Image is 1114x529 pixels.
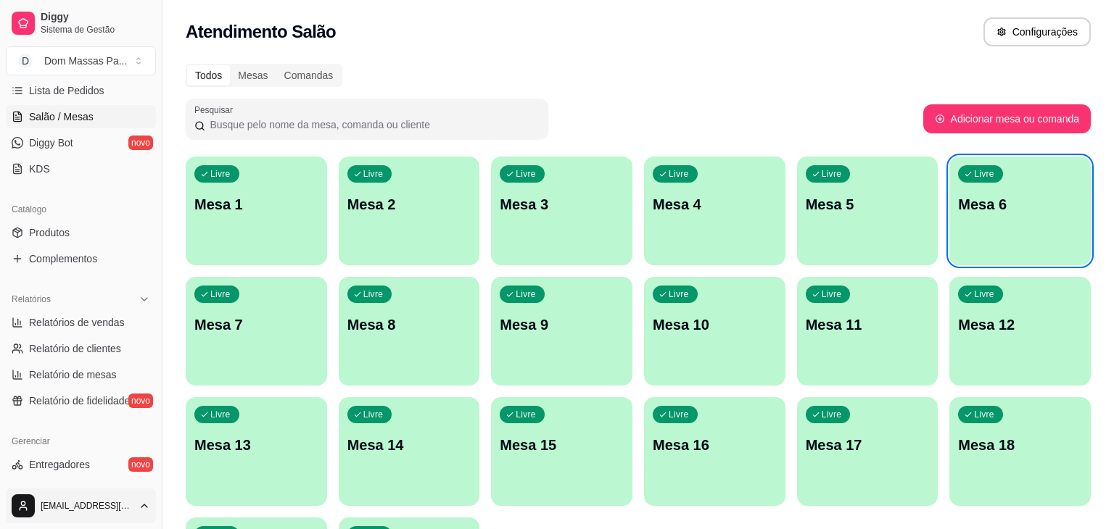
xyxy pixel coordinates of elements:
button: LivreMesa 5 [797,157,938,265]
p: Livre [669,168,689,180]
button: LivreMesa 14 [339,397,480,506]
p: Livre [669,288,689,300]
p: Mesa 3 [500,194,624,214]
span: Produtos [29,225,70,240]
p: Livre [363,168,384,180]
span: Relatório de clientes [29,341,121,356]
a: Entregadoresnovo [6,453,156,476]
button: LivreMesa 18 [949,397,1091,506]
a: Lista de Pedidos [6,79,156,102]
p: Mesa 7 [194,315,318,335]
p: Mesa 5 [806,194,930,214]
p: Livre [363,409,384,420]
p: Mesa 15 [500,435,624,455]
button: LivreMesa 17 [797,397,938,506]
button: LivreMesa 13 [186,397,327,506]
button: LivreMesa 16 [644,397,785,506]
a: Salão / Mesas [6,105,156,128]
p: Livre [516,409,536,420]
a: Relatório de mesas [6,363,156,386]
button: LivreMesa 10 [644,277,785,386]
p: Mesa 17 [806,435,930,455]
p: Mesa 6 [958,194,1082,214]
span: [EMAIL_ADDRESS][DOMAIN_NAME] [41,500,133,512]
p: Livre [822,288,842,300]
a: Nota Fiscal (NFC-e) [6,479,156,502]
p: Mesa 11 [806,315,930,335]
p: Mesa 13 [194,435,318,455]
p: Livre [210,168,231,180]
p: Mesa 9 [500,315,624,335]
button: LivreMesa 8 [339,277,480,386]
span: Complementos [29,251,97,266]
p: Livre [210,288,231,300]
p: Livre [974,288,994,300]
div: Todos [187,65,230,86]
div: Mesas [230,65,276,86]
button: LivreMesa 12 [949,277,1091,386]
a: Relatórios de vendas [6,311,156,334]
span: Salão / Mesas [29,109,94,124]
p: Mesa 8 [347,315,471,335]
button: LivreMesa 9 [491,277,632,386]
span: Diggy [41,11,150,24]
a: Relatório de clientes [6,337,156,360]
p: Livre [669,409,689,420]
span: Diggy Bot [29,136,73,150]
p: Mesa 1 [194,194,318,214]
a: Produtos [6,221,156,244]
button: LivreMesa 2 [339,157,480,265]
div: Dom Massas Pa ... [44,54,127,68]
button: LivreMesa 7 [186,277,327,386]
p: Mesa 18 [958,435,1082,455]
span: KDS [29,162,50,176]
span: Relatórios [12,293,51,305]
span: Relatório de mesas [29,367,117,382]
button: LivreMesa 4 [644,157,785,265]
button: [EMAIL_ADDRESS][DOMAIN_NAME] [6,488,156,523]
div: Comandas [276,65,342,86]
p: Mesa 16 [653,435,777,455]
p: Mesa 14 [347,435,471,455]
button: Adicionar mesa ou comanda [923,104,1091,133]
span: Lista de Pedidos [29,83,104,98]
label: Pesquisar [194,104,238,116]
p: Livre [974,168,994,180]
a: Complementos [6,247,156,270]
p: Mesa 4 [653,194,777,214]
p: Livre [822,409,842,420]
p: Livre [210,409,231,420]
span: Relatório de fidelidade [29,393,130,408]
div: Gerenciar [6,430,156,453]
input: Pesquisar [205,117,540,132]
button: LivreMesa 1 [186,157,327,265]
p: Mesa 10 [653,315,777,335]
a: KDS [6,157,156,180]
p: Livre [516,288,536,300]
div: Catálogo [6,198,156,221]
button: LivreMesa 3 [491,157,632,265]
button: Select a team [6,46,156,75]
p: Mesa 12 [958,315,1082,335]
p: Livre [516,168,536,180]
p: Livre [822,168,842,180]
span: Entregadores [29,457,90,472]
span: Relatórios de vendas [29,315,125,330]
a: Diggy Botnovo [6,131,156,154]
p: Livre [974,409,994,420]
button: LivreMesa 6 [949,157,1091,265]
p: Livre [363,288,384,300]
button: LivreMesa 11 [797,277,938,386]
a: Relatório de fidelidadenovo [6,389,156,412]
span: Sistema de Gestão [41,24,150,36]
p: Mesa 2 [347,194,471,214]
button: Configurações [983,17,1091,46]
h2: Atendimento Salão [186,20,336,43]
a: DiggySistema de Gestão [6,6,156,41]
span: D [18,54,33,68]
button: LivreMesa 15 [491,397,632,506]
